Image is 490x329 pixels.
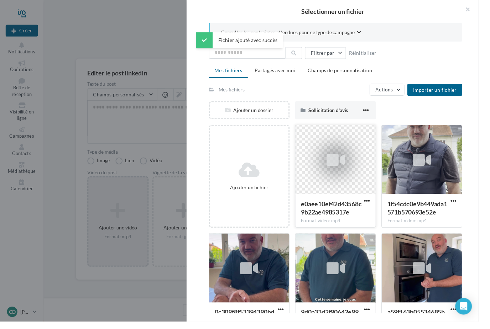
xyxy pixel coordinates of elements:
span: Sollicitation d'avis [316,110,356,116]
div: Fichier ajouté avec succès [200,33,290,49]
div: Open Intercom Messenger [466,305,483,322]
button: Consulter les contraintes attendues pour ce type de campagne [226,29,369,38]
span: 1f54cdc0e9b449ada1571b570693e52e [396,205,458,221]
div: Mes fichiers [224,88,250,95]
span: e0aee10ef42d43568c9b22ae4985317e [308,205,370,221]
h2: Sélectionner un fichier [202,9,479,15]
span: Mes fichiers [219,69,248,75]
button: Réinitialiser [354,50,388,58]
button: Actions [378,86,414,98]
span: Partagés avec moi [260,69,302,75]
div: Format video: mp4 [396,223,467,229]
span: Champs de personnalisation [315,69,381,75]
div: Ajouter un fichier [218,188,292,195]
button: Importer un fichier [417,86,473,98]
button: Filtrer par [312,48,354,60]
span: Importer un fichier [422,89,467,95]
div: Format video: mp4 [308,223,379,229]
span: Actions [384,89,402,95]
div: Ajouter un dossier [215,109,295,116]
span: Consulter les contraintes attendues pour ce type de campagne [226,30,363,37]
